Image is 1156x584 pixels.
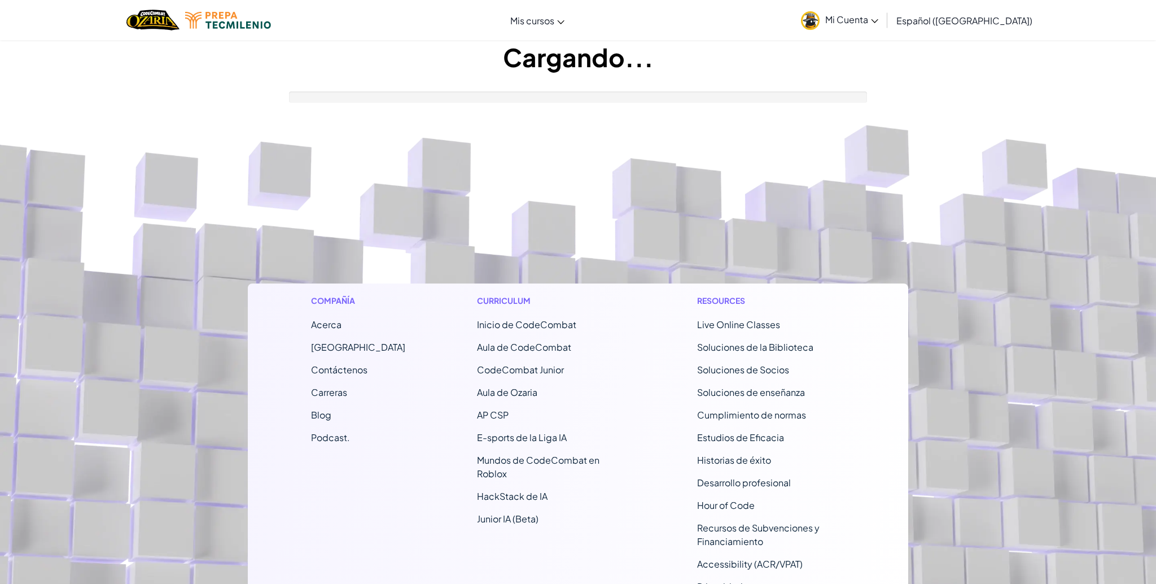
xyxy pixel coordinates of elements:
a: Desarrollo profesional [697,477,791,489]
a: Aula de CodeCombat [477,341,571,353]
a: E-sports de la Liga IA [477,432,567,443]
a: Junior IA (Beta) [477,513,538,525]
span: Mi Cuenta [825,14,878,25]
a: Soluciones de Socios [697,364,789,376]
a: Podcast. [311,432,350,443]
a: Live Online Classes [697,319,780,330]
img: Home [126,8,179,32]
a: Español ([GEOGRAPHIC_DATA]) [891,5,1038,36]
a: Blog [311,409,331,421]
span: Español ([GEOGRAPHIC_DATA]) [896,15,1032,27]
a: Mundos de CodeCombat en Roblox [477,454,599,480]
h1: Curriculum [477,295,625,307]
a: Ozaria by CodeCombat logo [126,8,179,32]
a: HackStack de IA [477,490,548,502]
h1: Compañía [311,295,405,307]
a: Soluciones de la Biblioteca [697,341,813,353]
img: avatar [801,11,820,30]
a: Cumplimiento de normas [697,409,806,421]
a: Mi Cuenta [795,2,884,38]
span: Inicio de CodeCombat [477,319,576,330]
a: Hour of Code [697,499,755,511]
a: Mis cursos [505,5,570,36]
a: AP CSP [477,409,509,421]
span: Mis cursos [510,15,554,27]
a: Acerca [311,319,341,330]
a: Accessibility (ACR/VPAT) [697,558,803,570]
a: [GEOGRAPHIC_DATA] [311,341,405,353]
a: CodeCombat Junior [477,364,564,376]
span: Contáctenos [311,364,367,376]
a: Carreras [311,386,347,398]
a: Aula de Ozaria [477,386,537,398]
h1: Resources [697,295,846,307]
img: Tecmilenio logo [185,12,271,29]
a: Historias de éxito [697,454,771,466]
a: Estudios de Eficacia [697,432,784,443]
a: Soluciones de enseñanza [697,386,805,398]
a: Recursos de Subvenciones y Financiamiento [697,522,820,547]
